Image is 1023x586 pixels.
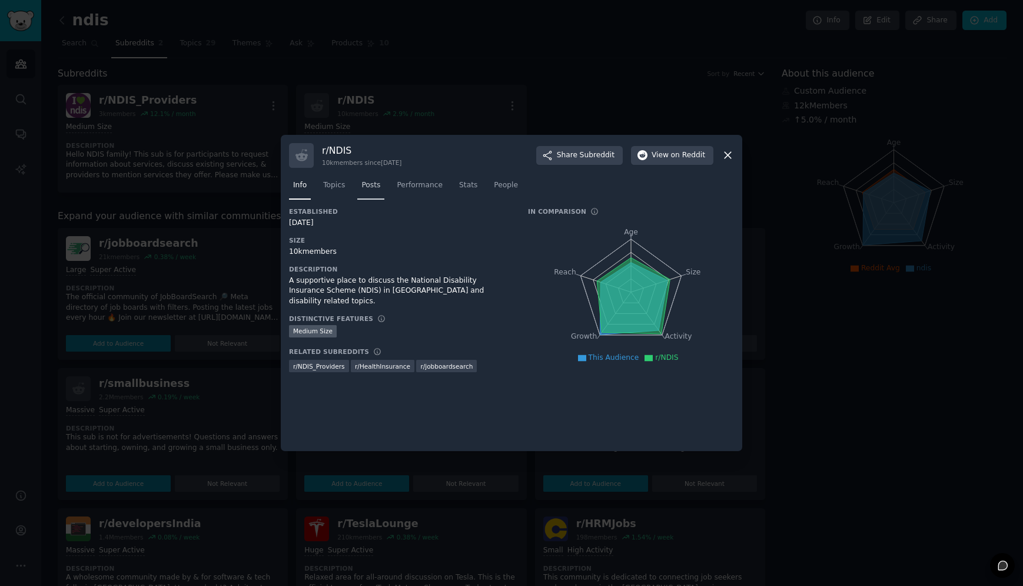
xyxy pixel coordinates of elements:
[293,180,307,191] span: Info
[655,353,678,362] span: r/NDIS
[289,236,511,244] h3: Size
[652,150,705,161] span: View
[289,314,373,323] h3: Distinctive Features
[536,146,623,165] button: ShareSubreddit
[322,144,401,157] h3: r/ NDIS
[420,362,473,370] span: r/ jobboardsearch
[289,325,337,337] div: Medium Size
[289,265,511,273] h3: Description
[665,332,692,340] tspan: Activity
[289,247,511,257] div: 10k members
[289,276,511,307] div: A supportive place to discuss the National Disability Insurance Scheme (NDIS) in [GEOGRAPHIC_DATA...
[554,267,576,276] tspan: Reach
[571,332,597,340] tspan: Growth
[355,362,410,370] span: r/ HealthInsurance
[686,267,700,276] tspan: Size
[557,150,615,161] span: Share
[580,150,615,161] span: Subreddit
[322,158,401,167] div: 10k members since [DATE]
[357,176,384,200] a: Posts
[289,218,511,229] div: [DATE]
[293,362,345,370] span: r/ NDIS_Providers
[319,176,349,200] a: Topics
[494,180,518,191] span: People
[455,176,481,200] a: Stats
[624,228,638,236] tspan: Age
[397,180,443,191] span: Performance
[671,150,705,161] span: on Reddit
[631,146,713,165] button: Viewon Reddit
[393,176,447,200] a: Performance
[361,180,380,191] span: Posts
[289,176,311,200] a: Info
[528,207,586,216] h3: In Comparison
[289,207,511,216] h3: Established
[459,180,477,191] span: Stats
[490,176,522,200] a: People
[323,180,345,191] span: Topics
[289,347,369,356] h3: Related Subreddits
[589,353,639,362] span: This Audience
